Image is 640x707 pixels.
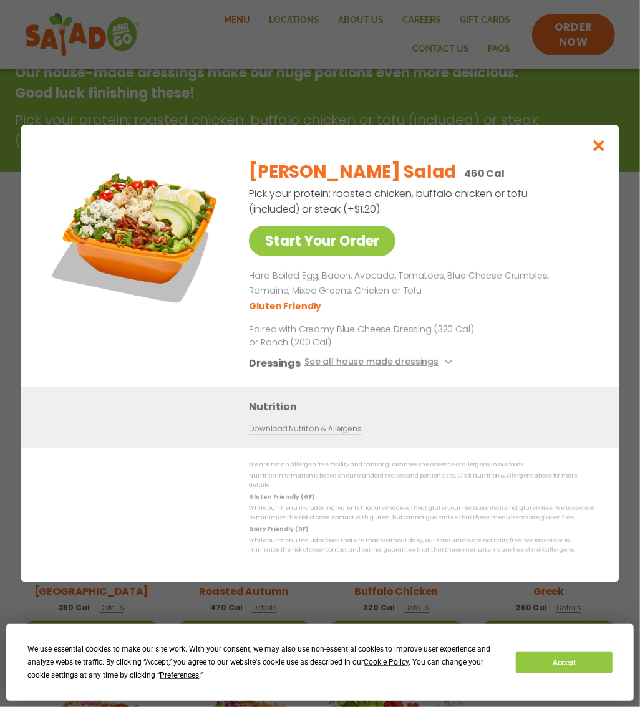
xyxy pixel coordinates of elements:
strong: Gluten Friendly (GF) [249,493,314,501]
button: See all house made dressings [304,355,456,371]
button: Close modal [579,125,619,166]
a: Download Nutrition & Allergens [249,423,361,435]
span: Preferences [160,671,199,680]
h2: [PERSON_NAME] Salad [249,159,457,185]
div: We use essential cookies to make our site work. With your consent, we may also use non-essential ... [27,643,501,682]
span: Cookie Policy [364,658,409,666]
p: While our menu includes ingredients that are made without gluten, our restaurants are not gluten ... [249,504,594,523]
a: Start Your Order [249,226,395,256]
div: Cookie Consent Prompt [6,624,634,701]
h3: Nutrition [249,399,601,415]
strong: Dairy Friendly (DF) [249,526,308,533]
p: Paired with Creamy Blue Cheese Dressing (320 Cal) or Ranch (200 Cal) [249,323,480,349]
p: Pick your protein: roasted chicken, buffalo chicken or tofu (included) or steak (+$1.20) [249,186,530,217]
p: 460 Cal [464,166,505,181]
h3: Dressings [249,355,301,371]
li: Gluten Friendly [249,300,323,313]
p: Hard Boiled Egg, Bacon, Avocado, Tomatoes, Blue Cheese Crumbles, Romaine, Mixed Greens, Chicken o... [249,269,589,299]
p: While our menu includes foods that are made without dairy, our restaurants are not dairy free. We... [249,536,594,555]
img: Featured product photo for Cobb Salad [49,150,223,324]
button: Accept [516,652,612,673]
p: Nutrition information is based on our standard recipes and portion sizes. Click Nutrition & Aller... [249,471,594,491]
p: We are not an allergen free facility and cannot guarantee the absence of allergens in our foods. [249,460,594,469]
